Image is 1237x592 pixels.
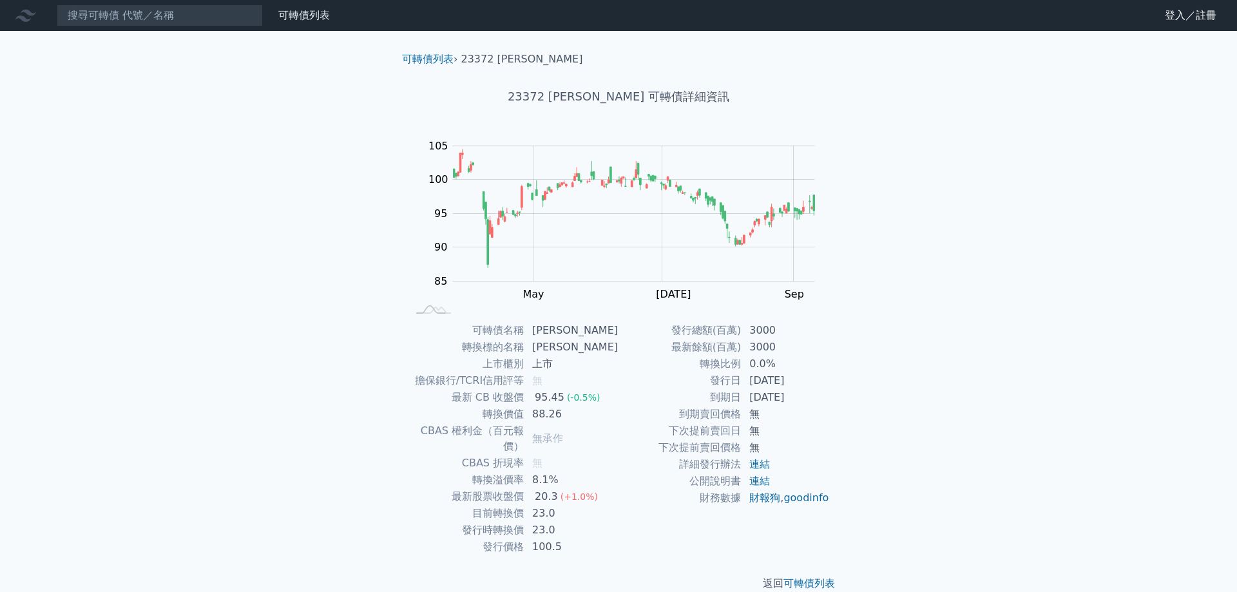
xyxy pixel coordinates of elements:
td: 到期日 [618,389,742,406]
g: Chart [422,140,834,300]
tspan: May [523,288,544,300]
td: 發行價格 [407,539,524,555]
td: 到期賣回價格 [618,406,742,423]
td: 上市 [524,356,618,372]
td: 轉換標的名稱 [407,339,524,356]
a: 可轉債列表 [402,53,454,65]
span: 無 [532,374,542,387]
td: [PERSON_NAME] [524,339,618,356]
input: 搜尋可轉債 代號／名稱 [57,5,263,26]
tspan: 95 [434,207,447,220]
td: 發行日 [618,372,742,389]
tspan: 100 [428,173,448,186]
td: 最新股票收盤價 [407,488,524,505]
td: 無 [742,406,830,423]
td: 最新餘額(百萬) [618,339,742,356]
span: 無承作 [532,432,563,444]
td: CBAS 權利金（百元報價） [407,423,524,455]
span: (-0.5%) [567,392,600,403]
td: [DATE] [742,372,830,389]
li: › [402,52,457,67]
td: 23.0 [524,505,618,522]
a: 財報狗 [749,492,780,504]
li: 23372 [PERSON_NAME] [461,52,583,67]
td: 0.0% [742,356,830,372]
a: goodinfo [783,492,829,504]
td: 無 [742,423,830,439]
td: 無 [742,439,830,456]
a: 可轉債列表 [783,577,835,589]
g: Series [453,149,814,268]
td: 100.5 [524,539,618,555]
td: 擔保銀行/TCRI信用評等 [407,372,524,389]
tspan: 85 [434,275,447,287]
td: 詳細發行辦法 [618,456,742,473]
tspan: 90 [434,241,447,253]
td: 轉換溢價率 [407,472,524,488]
p: 返回 [392,576,845,591]
td: 轉換價值 [407,406,524,423]
a: 可轉債列表 [278,9,330,21]
a: 連結 [749,475,770,487]
td: , [742,490,830,506]
div: 95.45 [532,390,567,405]
td: 發行總額(百萬) [618,322,742,339]
div: 20.3 [532,489,561,504]
span: (+1.0%) [561,492,598,502]
td: 上市櫃別 [407,356,524,372]
td: 公開說明書 [618,473,742,490]
td: 財務數據 [618,490,742,506]
td: 下次提前賣回價格 [618,439,742,456]
td: [DATE] [742,389,830,406]
h1: 23372 [PERSON_NAME] 可轉債詳細資訊 [392,88,845,106]
td: CBAS 折現率 [407,455,524,472]
td: 88.26 [524,406,618,423]
tspan: 105 [428,140,448,152]
td: 最新 CB 收盤價 [407,389,524,406]
td: 轉換比例 [618,356,742,372]
td: 3000 [742,322,830,339]
td: 23.0 [524,522,618,539]
a: 登入／註冊 [1155,5,1227,26]
td: [PERSON_NAME] [524,322,618,339]
a: 連結 [749,458,770,470]
td: 目前轉換價 [407,505,524,522]
td: 8.1% [524,472,618,488]
span: 無 [532,457,542,469]
tspan: Sep [785,288,804,300]
td: 3000 [742,339,830,356]
td: 發行時轉換價 [407,522,524,539]
td: 可轉債名稱 [407,322,524,339]
tspan: [DATE] [656,288,691,300]
td: 下次提前賣回日 [618,423,742,439]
